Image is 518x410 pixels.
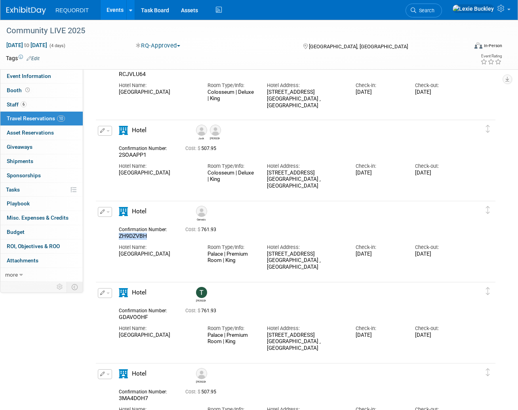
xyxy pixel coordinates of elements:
[208,325,255,332] div: Room Type/Info:
[208,332,255,345] div: Palace | Premium Room | King
[24,87,31,93] span: Booth not reserved yet
[119,387,173,395] div: Confirmation Number:
[267,170,344,190] div: [STREET_ADDRESS] [GEOGRAPHIC_DATA] , [GEOGRAPHIC_DATA]
[7,229,25,235] span: Budget
[185,146,219,151] span: 507.95
[208,125,222,140] div: Stephanie Roberts
[53,282,67,292] td: Personalize Event Tab Strip
[0,84,83,97] a: Booth
[119,288,128,297] i: Hotel
[416,8,434,13] span: Search
[208,82,255,89] div: Room Type/Info:
[196,206,207,217] img: Genesis Brown
[267,89,344,109] div: [STREET_ADDRESS] [GEOGRAPHIC_DATA] , [GEOGRAPHIC_DATA]
[119,82,196,89] div: Hotel Name:
[267,244,344,251] div: Hotel Address:
[185,308,201,313] span: Cost: $
[194,125,208,140] div: Jack Roberts
[356,163,403,170] div: Check-in:
[0,183,83,197] a: Tasks
[7,129,54,136] span: Asset Reservations
[267,251,344,271] div: [STREET_ADDRESS] [GEOGRAPHIC_DATA] , [GEOGRAPHIC_DATA]
[57,116,65,121] span: 10
[196,368,207,379] img: Bret Forster
[185,389,219,395] span: 507.95
[132,289,147,296] span: Hotel
[119,395,148,401] span: 3MA4DOH7
[27,56,40,61] a: Edit
[415,332,463,339] div: [DATE]
[356,244,403,251] div: Check-in:
[7,144,32,150] span: Giveaways
[452,4,494,13] img: Lexie Buckley
[356,82,403,89] div: Check-in:
[7,257,38,264] span: Attachments
[208,251,255,264] div: Palace | Premium Room | King
[0,169,83,182] a: Sponsorships
[356,251,403,258] div: [DATE]
[474,42,482,49] img: Format-Inperson.png
[119,170,196,177] div: [GEOGRAPHIC_DATA]
[194,206,208,221] div: Genesis Brown
[356,332,403,339] div: [DATE]
[0,69,83,83] a: Event Information
[0,140,83,154] a: Giveaways
[196,136,206,140] div: Jack Roberts
[486,287,490,295] i: Click and drag to move item
[119,306,173,314] div: Confirmation Number:
[6,7,46,15] img: ExhibitDay
[484,43,502,49] div: In-Person
[356,170,403,177] div: [DATE]
[208,89,255,102] div: Colosseum | Deluxe | King
[415,170,463,177] div: [DATE]
[119,89,196,96] div: [GEOGRAPHIC_DATA]
[7,101,27,108] span: Staff
[133,42,183,50] button: RQ-Approved
[356,89,403,96] div: [DATE]
[415,163,463,170] div: Check-out:
[7,87,31,93] span: Booth
[49,43,65,48] span: (4 days)
[7,158,33,164] span: Shipments
[0,126,83,140] a: Asset Reservations
[119,369,128,378] i: Hotel
[67,282,83,292] td: Toggle Event Tabs
[119,143,173,152] div: Confirmation Number:
[7,243,60,249] span: ROI, Objectives & ROO
[132,208,147,215] span: Hotel
[208,170,255,182] div: Colosseum | Deluxe | King
[194,368,208,383] div: Bret Forster
[119,163,196,170] div: Hotel Name:
[196,298,206,302] div: Tom Talamantez
[486,125,490,133] i: Click and drag to move item
[415,325,463,332] div: Check-out:
[119,233,147,239] span: ZH9DZVBH
[267,332,344,352] div: [STREET_ADDRESS] [GEOGRAPHIC_DATA] , [GEOGRAPHIC_DATA]
[119,207,128,216] i: Hotel
[7,115,65,121] span: Travel Reservations
[415,89,463,96] div: [DATE]
[210,136,220,140] div: Stephanie Roberts
[267,82,344,89] div: Hotel Address:
[486,368,490,376] i: Click and drag to move item
[267,325,344,332] div: Hotel Address:
[132,127,147,134] span: Hotel
[267,163,344,170] div: Hotel Address:
[415,82,463,89] div: Check-out:
[196,287,207,298] img: Tom Talamantez
[119,224,173,233] div: Confirmation Number:
[185,308,219,313] span: 761.93
[0,211,83,225] a: Misc. Expenses & Credits
[309,44,408,49] span: [GEOGRAPHIC_DATA], [GEOGRAPHIC_DATA]
[21,101,27,107] span: 6
[4,24,460,38] div: Community LIVE 2025
[185,389,201,395] span: Cost: $
[6,186,20,193] span: Tasks
[6,42,48,49] span: [DATE] [DATE]
[132,370,147,377] span: Hotel
[196,125,207,136] img: Jack Roberts
[7,200,30,207] span: Playbook
[185,227,219,232] span: 761.93
[119,126,128,135] i: Hotel
[415,244,463,251] div: Check-out:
